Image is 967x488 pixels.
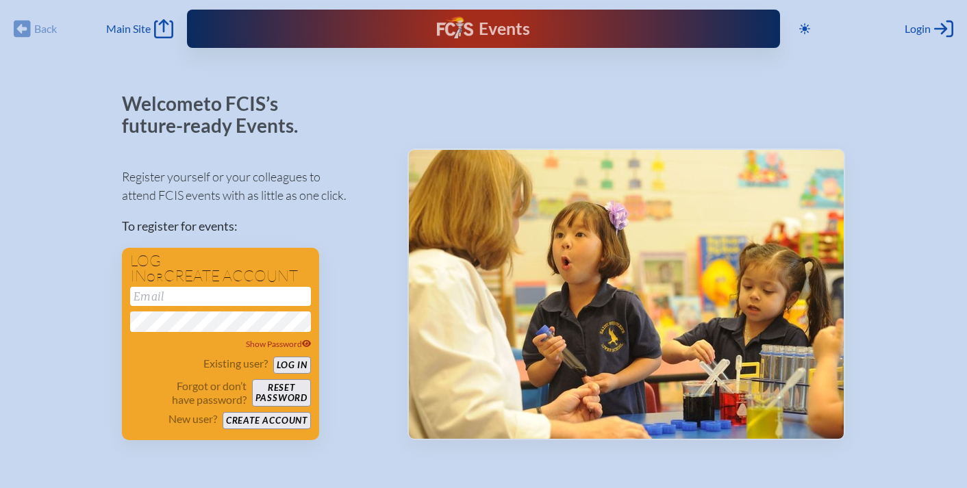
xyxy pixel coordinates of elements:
[122,168,386,205] p: Register yourself or your colleagues to attend FCIS events with as little as one click.
[357,16,610,41] div: FCIS Events — Future ready
[246,339,312,349] span: Show Password
[252,379,311,407] button: Resetpassword
[106,22,151,36] span: Main Site
[203,357,268,370] p: Existing user?
[122,217,386,235] p: To register for events:
[905,22,931,36] span: Login
[130,379,247,407] p: Forgot or don’t have password?
[122,93,314,136] p: Welcome to FCIS’s future-ready Events.
[223,412,311,429] button: Create account
[168,412,217,426] p: New user?
[273,357,311,374] button: Log in
[106,19,173,38] a: Main Site
[130,287,311,306] input: Email
[130,253,311,284] h1: Log in create account
[147,270,164,284] span: or
[409,150,844,439] img: Events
